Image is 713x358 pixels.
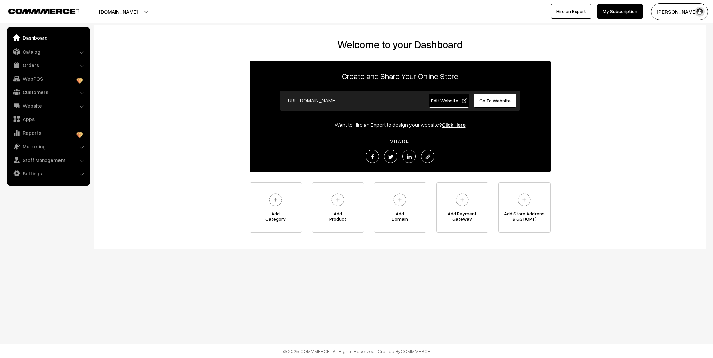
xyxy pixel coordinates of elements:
span: Add Store Address & GST(OPT) [499,211,550,225]
a: Click Here [442,121,466,128]
img: plus.svg [329,191,347,209]
h2: Welcome to your Dashboard [100,38,700,51]
a: Add PaymentGateway [436,182,488,233]
a: COMMMERCE [8,7,67,15]
button: [PERSON_NAME] [651,3,708,20]
a: My Subscription [597,4,643,19]
span: Edit Website [431,98,467,103]
img: user [695,7,705,17]
span: SHARE [387,138,413,144]
a: Settings [8,167,88,179]
a: AddCategory [250,182,302,233]
a: Staff Management [8,154,88,166]
a: Website [8,100,88,112]
button: [DOMAIN_NAME] [76,3,161,20]
a: Reports [8,127,88,139]
a: Edit Website [429,94,469,108]
span: Add Domain [374,211,426,225]
a: Catalog [8,46,88,58]
a: Hire an Expert [551,4,591,19]
a: Customers [8,86,88,98]
span: Go To Website [479,98,511,103]
a: Add Store Address& GST(OPT) [498,182,551,233]
span: Add Product [312,211,364,225]
img: COMMMERCE [8,9,79,14]
p: Create and Share Your Online Store [250,70,551,82]
a: AddDomain [374,182,426,233]
div: Want to Hire an Expert to design your website? [250,121,551,129]
a: Go To Website [474,94,517,108]
span: Add Payment Gateway [437,211,488,225]
a: WebPOS [8,73,88,85]
img: plus.svg [391,191,409,209]
a: Apps [8,113,88,125]
a: COMMMERCE [401,348,430,354]
a: Orders [8,59,88,71]
a: AddProduct [312,182,364,233]
img: plus.svg [453,191,471,209]
a: Marketing [8,140,88,152]
img: plus.svg [515,191,533,209]
a: Dashboard [8,32,88,44]
img: plus.svg [266,191,285,209]
span: Add Category [250,211,302,225]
